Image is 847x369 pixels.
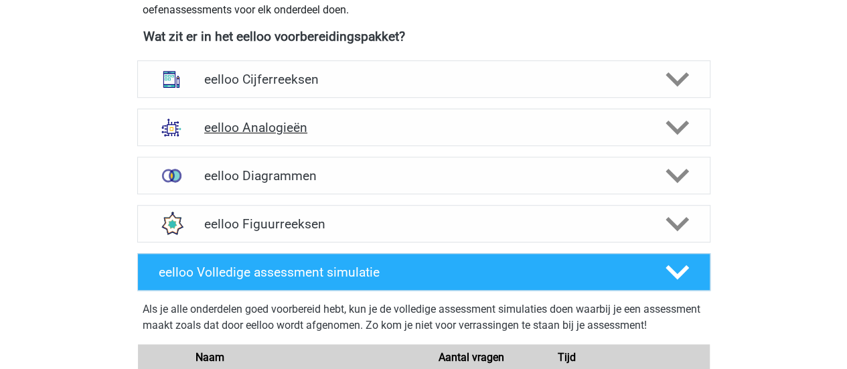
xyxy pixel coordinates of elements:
[132,157,716,194] a: venn diagrammen eelloo Diagrammen
[423,350,518,366] div: Aantal vragen
[519,350,614,366] div: Tijd
[132,108,716,146] a: analogieen eelloo Analogieën
[185,350,424,366] div: Naam
[132,253,716,291] a: eelloo Volledige assessment simulatie
[204,168,643,183] h4: eelloo Diagrammen
[132,205,716,242] a: figuurreeksen eelloo Figuurreeksen
[143,301,705,339] div: Als je alle onderdelen goed voorbereid hebt, kun je de volledige assessment simulaties doen waarb...
[132,60,716,98] a: cijferreeksen eelloo Cijferreeksen
[154,206,189,241] img: figuurreeksen
[154,62,189,96] img: cijferreeksen
[154,158,189,193] img: venn diagrammen
[204,120,643,135] h4: eelloo Analogieën
[143,29,704,44] h4: Wat zit er in het eelloo voorbereidingspakket?
[204,216,643,232] h4: eelloo Figuurreeksen
[204,72,643,87] h4: eelloo Cijferreeksen
[154,110,189,145] img: analogieen
[159,265,643,280] h4: eelloo Volledige assessment simulatie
